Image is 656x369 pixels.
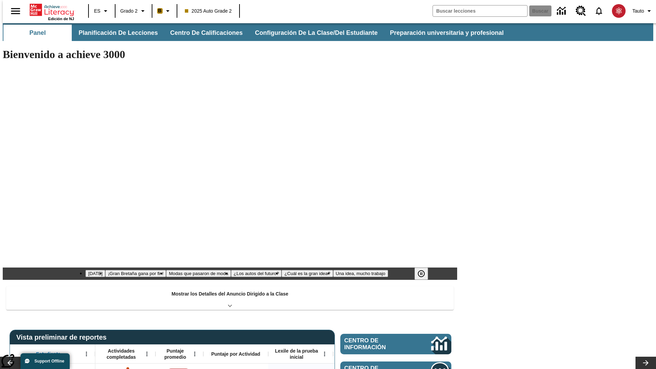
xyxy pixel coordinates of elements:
button: Abrir menú [142,349,152,359]
a: Centro de información [340,334,451,354]
button: Preparación universitaria y profesional [384,25,509,41]
span: Tauto [632,8,644,15]
span: Actividades completadas [99,348,144,360]
span: 2025 Auto Grade 2 [185,8,232,15]
button: Boost El color de la clase es anaranjado claro. Cambiar el color de la clase. [154,5,175,17]
button: Diapositiva 2 ¡Gran Bretaña gana por fin! [105,270,166,277]
span: Lexile de la prueba inicial [272,348,322,360]
button: Abrir menú [81,349,92,359]
button: Diapositiva 1 Día del Trabajo [85,270,105,277]
img: avatar image [612,4,626,18]
button: Centro de calificaciones [165,25,248,41]
button: Panel [3,25,72,41]
h1: Bienvenido a achieve 3000 [3,48,457,61]
span: ES [94,8,100,15]
button: Escoja un nuevo avatar [608,2,630,20]
div: Pausar [414,268,435,280]
span: Vista preliminar de reportes [16,333,110,341]
button: Pausar [414,268,428,280]
span: Grado 2 [120,8,138,15]
span: Puntaje promedio [159,348,192,360]
button: Diapositiva 4 ¿Los autos del futuro? [231,270,282,277]
div: Portada [30,2,74,21]
button: Diapositiva 3 Modas que pasaron de moda [166,270,231,277]
body: Máximo 600 caracteres Presiona Escape para desactivar la barra de herramientas Presiona Alt + F10... [3,5,100,12]
button: Abrir menú [190,349,200,359]
div: Subbarra de navegación [3,25,510,41]
button: Perfil/Configuración [630,5,656,17]
button: Carrusel de lecciones, seguir [635,357,656,369]
button: Support Offline [20,353,70,369]
div: Mostrar los Detalles del Anuncio Dirigido a la Clase [6,286,454,310]
button: Abrir el menú lateral [5,1,26,21]
span: B [158,6,162,15]
button: Lenguaje: ES, Selecciona un idioma [91,5,113,17]
a: Notificaciones [590,2,608,20]
p: Mostrar los Detalles del Anuncio Dirigido a la Clase [172,290,288,298]
a: Centro de información [553,2,572,20]
div: Subbarra de navegación [3,23,653,41]
button: Abrir menú [319,349,330,359]
span: Estudiante [36,351,61,357]
a: Centro de recursos, Se abrirá en una pestaña nueva. [572,2,590,20]
span: Support Offline [35,359,64,364]
a: Portada [30,3,74,17]
span: Centro de información [344,337,408,351]
button: Grado: Grado 2, Elige un grado [118,5,150,17]
button: Planificación de lecciones [73,25,163,41]
span: Edición de NJ [48,17,74,21]
input: Buscar campo [433,5,527,16]
button: Diapositiva 6 Una idea, mucho trabajo [333,270,388,277]
button: Configuración de la clase/del estudiante [249,25,383,41]
button: Diapositiva 5 ¿Cuál es la gran idea? [282,270,333,277]
span: Puntaje por Actividad [211,351,260,357]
